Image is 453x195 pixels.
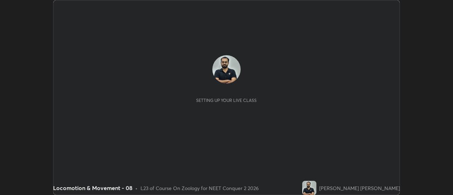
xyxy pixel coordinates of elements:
[141,184,259,192] div: L23 of Course On Zoology for NEET Conquer 2 2026
[302,181,316,195] img: b085cb20fb0f4526aa32f9ad54b1e8dd.jpg
[53,184,132,192] div: Locomotion & Movement - 08
[319,184,400,192] div: [PERSON_NAME] [PERSON_NAME]
[212,55,241,84] img: b085cb20fb0f4526aa32f9ad54b1e8dd.jpg
[135,184,138,192] div: •
[196,98,257,103] div: Setting up your live class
